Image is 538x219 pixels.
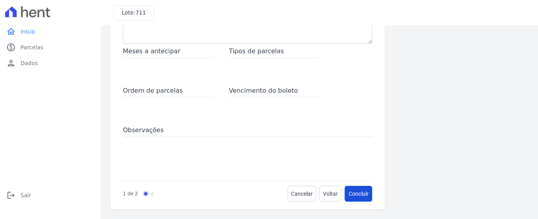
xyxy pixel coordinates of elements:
a: Voltar [319,186,341,202]
span: Parcelas [20,43,43,51]
i: paid [6,43,16,52]
i: home [6,27,16,36]
span: Meses a antecipar [123,47,213,58]
p: de 2 [128,190,138,197]
a: logoutSair [3,187,98,203]
span: Voltar [323,190,338,198]
a: homeInício [3,24,98,39]
span: Tipos de parcelas [229,47,319,58]
span: Cancelar [291,190,313,198]
span: 711 [135,9,146,16]
i: logout [6,191,16,200]
h3: Lote: [122,9,146,17]
span: Observações [123,125,372,137]
nav: Progress [123,186,154,202]
a: paidParcelas [3,39,98,55]
a: personDados [3,55,98,71]
i: person [6,58,16,68]
span: Dados [20,59,38,67]
span: Início [20,28,35,36]
span: Ordem de parcelas [123,86,213,97]
span: Vencimento do boleto [229,86,319,97]
p: 1 [123,190,126,197]
button: Concluir [345,186,372,202]
a: Cancelar [288,186,316,202]
span: Sair [20,191,31,199]
a: Avançar [345,186,372,202]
